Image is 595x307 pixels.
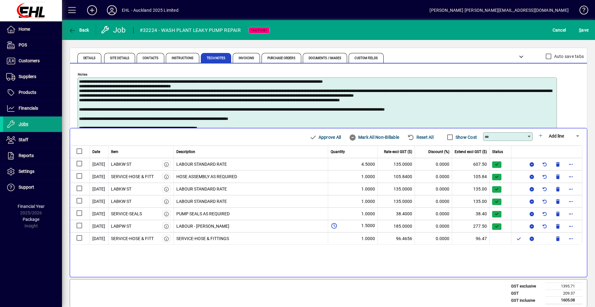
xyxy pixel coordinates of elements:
div: SERVICE-HOSE & FITT [111,235,154,242]
td: 1605.08 [545,297,582,304]
div: EHL - Auckland 2025 Limited [122,5,178,15]
td: 0.0000 [415,183,452,195]
td: GST exclusive [508,283,545,290]
span: Mark All Non-Billable [349,132,399,142]
td: [DATE] [90,195,108,208]
label: Show Cost [454,134,477,140]
td: 0.0000 [415,220,452,232]
div: LABKW ST [111,198,131,205]
span: Documents / Images [309,57,342,60]
button: Cancel [551,24,568,36]
td: 135.00 [452,183,490,195]
td: SERVICE-HOSE & FITTINGS [174,232,328,245]
div: LABKW ST [111,186,131,192]
td: 0.0000 [415,208,452,220]
button: Save [577,24,590,36]
td: 96.4656 [378,232,415,245]
td: 0.0000 [415,195,452,208]
span: Cancel [553,25,566,35]
div: SERVICE-SEALS [111,211,142,217]
div: [PERSON_NAME] [PERSON_NAME][EMAIL_ADDRESS][DOMAIN_NAME] [430,5,569,15]
td: LABOUR STANDARD RATE [174,183,328,195]
button: More options [566,221,576,231]
div: LABKW ST [111,161,131,168]
span: Instructions [172,57,193,60]
td: HOSE ASSEMBLY AS REQUIRED [174,170,328,183]
a: Suppliers [3,69,62,85]
button: Mark All Non-Billable [346,132,402,143]
button: Add [82,5,102,16]
td: 135.00 [452,195,490,208]
span: Reports [19,153,34,158]
span: Contacts [143,57,158,60]
td: GST inclusive [508,297,545,304]
button: More options [566,172,576,182]
span: Status [492,149,503,155]
a: Settings [3,164,62,179]
a: POS [3,37,62,53]
span: 1.0000 [361,173,375,180]
button: More options [566,196,576,206]
label: Auto save tabs [553,53,584,59]
button: More options [566,184,576,194]
td: 105.84 [452,170,490,183]
div: Job [101,25,127,35]
span: Back [68,28,89,33]
span: Quantity [331,149,345,155]
span: POS [19,42,27,47]
span: Approve All [309,132,341,142]
span: Reset All [407,132,434,142]
a: Knowledge Base [575,1,587,21]
span: Description [176,149,195,155]
mat-label: Notes [78,72,87,77]
a: Products [3,85,62,100]
button: More options [566,159,576,169]
span: Tech Notes [207,57,225,60]
td: [DATE] [90,232,108,245]
span: Home [19,27,30,32]
span: Add line [549,134,564,138]
td: [DATE] [90,208,108,220]
td: 1395.71 [545,283,582,290]
span: Staff [19,137,28,142]
span: ave [579,25,588,35]
app-page-header-button: Back [62,24,96,36]
td: [DATE] [90,183,108,195]
td: 185.0000 [378,220,415,232]
td: 0.0000 [415,232,452,245]
a: Home [3,22,62,37]
button: Profile [102,5,122,16]
td: LABOUR STANDARD RATE [174,195,328,208]
td: [DATE] [90,158,108,170]
span: 1.0000 [361,198,375,205]
span: Financials [19,106,38,111]
td: 0.0000 [415,170,452,183]
td: 105.8400 [378,170,415,183]
span: Customers [19,58,40,63]
a: Reports [3,148,62,164]
td: 135.0000 [378,195,415,208]
span: 1.0000 [361,186,375,192]
td: 96.47 [452,232,490,245]
td: 135.0000 [378,158,415,170]
td: LABOUR - [PERSON_NAME] [174,220,328,232]
button: Reset All [405,132,436,143]
button: More options [566,234,576,243]
td: PUMP SEALS AS REQUIRED [174,208,328,220]
button: Back [67,24,91,36]
span: Custom Fields [355,57,377,60]
button: Approve All [307,132,343,143]
td: 0.0000 [415,158,452,170]
a: Staff [3,132,62,148]
span: 1.0000 [361,235,375,242]
td: 277.50 [452,220,490,232]
span: Item [111,149,118,155]
span: Jobs [19,121,28,126]
td: 135.0000 [378,183,415,195]
span: Site Details [110,57,129,60]
div: SERVICE-HOSE & FITT [111,173,154,180]
span: Invoicing [239,57,254,60]
td: [DATE] [90,170,108,183]
span: Settings [19,169,34,174]
span: 4.5000 [361,161,375,168]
